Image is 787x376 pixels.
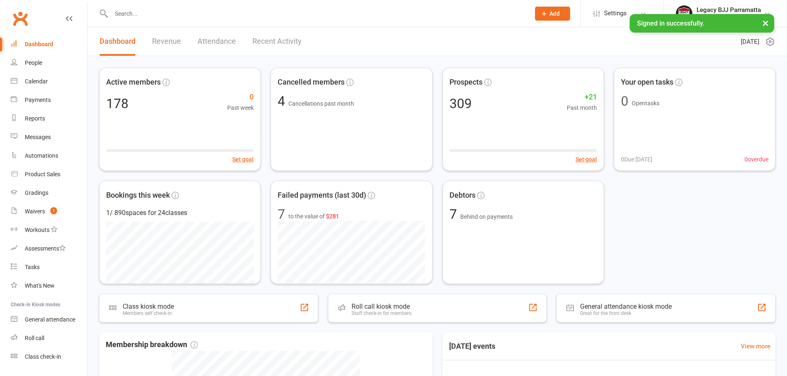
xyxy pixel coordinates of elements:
[11,310,87,329] a: General attendance kiosk mode
[106,189,170,201] span: Bookings this week
[25,171,60,177] div: Product Sales
[442,339,502,354] h3: [DATE] events
[227,103,254,112] span: Past week
[11,202,87,221] a: Waivers 1
[580,310,672,316] div: Great for the front desk
[288,100,354,107] span: Cancellations past month
[632,100,659,106] span: Open tasks
[25,97,51,103] div: Payments
[232,155,254,164] button: Set goal
[25,208,45,215] div: Waivers
[604,4,627,23] span: Settings
[11,91,87,109] a: Payments
[25,227,50,233] div: Workouts
[25,264,40,270] div: Tasks
[152,27,181,56] a: Revenue
[25,134,51,140] div: Messages
[11,277,87,295] a: What's New
[25,152,58,159] div: Automations
[25,115,45,122] div: Reports
[106,97,128,110] div: 178
[744,155,768,164] span: 0 overdue
[252,27,302,56] a: Recent Activity
[11,348,87,366] a: Class kiosk mode
[580,303,672,310] div: General attendance kiosk mode
[449,189,476,201] span: Debtors
[741,341,770,351] a: View more
[123,303,174,310] div: Class kiosk mode
[11,221,87,239] a: Workouts
[106,208,254,218] div: 1 / 890 spaces for 24 classes
[197,27,236,56] a: Attendance
[535,7,570,21] button: Add
[25,353,61,360] div: Class check-in
[326,213,339,220] span: $281
[697,14,761,21] div: Legacy BJJ Parramatta
[621,76,673,88] span: Your open tasks
[758,14,773,32] button: ×
[449,206,460,222] span: 7
[123,310,174,316] div: Members self check-in
[106,76,161,88] span: Active members
[567,91,597,103] span: +21
[460,213,513,220] span: Behind on payments
[25,78,48,85] div: Calendar
[11,147,87,165] a: Automations
[449,97,472,110] div: 309
[621,155,652,164] span: 0 Due [DATE]
[575,155,597,164] button: Set goal
[25,189,48,196] div: Gradings
[100,27,136,56] a: Dashboard
[549,10,560,17] span: Add
[25,316,75,323] div: General attendance
[50,207,57,214] span: 1
[449,76,483,88] span: Prospects
[278,208,285,221] div: 7
[11,329,87,348] a: Roll call
[25,245,66,252] div: Assessments
[106,339,198,351] span: Membership breakdown
[278,76,345,88] span: Cancelled members
[10,8,31,29] a: Clubworx
[11,54,87,72] a: People
[288,212,339,221] span: to the value of
[352,303,411,310] div: Roll call kiosk mode
[741,37,759,47] span: [DATE]
[109,8,524,19] input: Search...
[278,93,288,109] span: 4
[25,282,55,289] div: What's New
[11,165,87,184] a: Product Sales
[25,41,53,47] div: Dashboard
[352,310,411,316] div: Staff check-in for members
[25,59,42,66] div: People
[11,72,87,91] a: Calendar
[11,184,87,202] a: Gradings
[637,19,704,27] span: Signed in successfully.
[621,95,628,108] div: 0
[676,5,692,22] img: thumb_image1742356836.png
[25,335,44,341] div: Roll call
[697,6,761,14] div: Legacy BJJ Parramatta
[11,35,87,54] a: Dashboard
[227,91,254,103] span: 0
[567,103,597,112] span: Past month
[11,239,87,258] a: Assessments
[11,258,87,277] a: Tasks
[278,189,366,201] span: Failed payments (last 30d)
[11,128,87,147] a: Messages
[11,109,87,128] a: Reports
